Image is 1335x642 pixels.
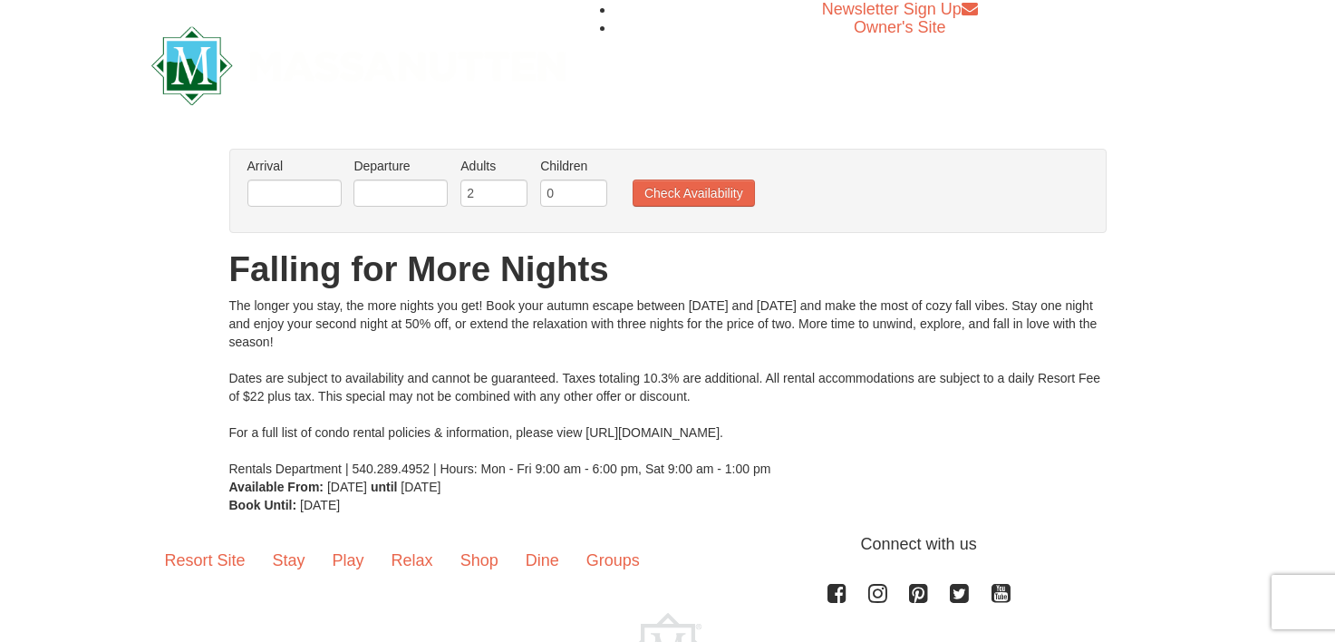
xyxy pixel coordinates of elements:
a: Dine [512,532,573,588]
span: [DATE] [401,480,440,494]
label: Adults [460,157,527,175]
strong: Book Until: [229,498,297,512]
button: Check Availability [633,180,755,207]
div: The longer you stay, the more nights you get! Book your autumn escape between [DATE] and [DATE] a... [229,297,1107,478]
span: [DATE] [300,498,340,512]
strong: until [371,480,398,494]
label: Arrival [247,157,342,175]
a: Play [319,532,378,588]
a: Stay [259,532,319,588]
span: [DATE] [327,480,367,494]
strong: Available From: [229,480,324,494]
a: Shop [447,532,512,588]
label: Departure [353,157,448,175]
a: Massanutten Resort [151,42,566,84]
label: Children [540,157,607,175]
h1: Falling for More Nights [229,251,1107,287]
p: Connect with us [151,532,1185,557]
a: Groups [573,532,653,588]
img: Massanutten Resort Logo [151,26,566,105]
a: Owner's Site [854,18,945,36]
a: Resort Site [151,532,259,588]
a: Relax [378,532,447,588]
